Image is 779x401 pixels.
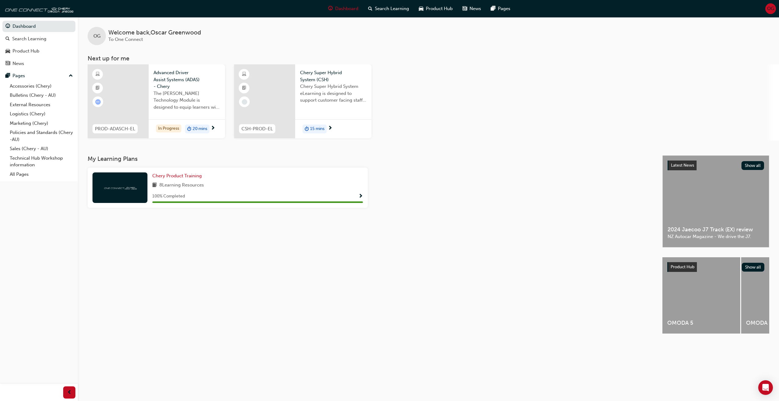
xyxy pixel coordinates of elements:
div: Pages [13,72,25,79]
span: learningRecordVerb_NONE-icon [242,99,247,105]
span: News [469,5,481,12]
a: Search Learning [2,33,75,45]
img: oneconnect [3,2,73,15]
a: Accessories (Chery) [7,81,75,91]
span: next-icon [211,126,215,131]
span: 8 Learning Resources [159,182,204,189]
button: Show all [741,161,764,170]
span: OG [93,33,100,40]
a: News [2,58,75,69]
span: Dashboard [335,5,358,12]
span: car-icon [419,5,423,13]
a: Marketing (Chery) [7,119,75,128]
span: PROD-ADASCH-EL [95,125,135,132]
span: Latest News [671,163,694,168]
span: Product Hub [671,264,694,269]
span: OG [767,5,774,12]
span: Product Hub [426,5,453,12]
img: oneconnect [103,185,137,190]
span: NZ Autocar Magazine - We drive the J7. [668,233,764,240]
h3: Next up for me [78,55,779,62]
a: Logistics (Chery) [7,109,75,119]
span: CSH-PROD-EL [241,125,273,132]
button: OG [765,3,776,14]
a: car-iconProduct Hub [414,2,458,15]
span: duration-icon [305,125,309,133]
span: Show Progress [358,194,363,199]
span: learningResourceType_ELEARNING-icon [96,70,100,78]
span: Chery Product Training [152,173,202,179]
a: OMODA 5 [662,257,740,334]
a: Product Hub [2,45,75,57]
div: News [13,60,24,67]
a: PROD-ADASCH-ELAdvanced Driver Assist Systems (ADAS) - CheryThe [PERSON_NAME] Technology Module is... [88,64,225,138]
button: DashboardSearch LearningProduct HubNews [2,20,75,70]
div: Product Hub [13,48,39,55]
a: Policies and Standards (Chery -AU) [7,128,75,144]
a: Bulletins (Chery - AU) [7,91,75,100]
span: prev-icon [67,389,72,396]
span: learningResourceType_ELEARNING-icon [242,70,246,78]
span: booktick-icon [96,84,100,92]
span: 15 mins [310,125,324,132]
span: 100 % Completed [152,193,185,200]
a: Chery Product Training [152,172,204,179]
a: Dashboard [2,21,75,32]
span: news-icon [5,61,10,67]
span: Chery Super Hybrid System eLearning is designed to support customer facing staff with the underst... [300,83,367,104]
a: CSH-PROD-ELChery Super Hybrid System (CSH)Chery Super Hybrid System eLearning is designed to supp... [234,64,371,138]
span: book-icon [152,182,157,189]
button: Pages [2,70,75,81]
span: car-icon [5,49,10,54]
button: Show all [742,263,765,272]
span: booktick-icon [242,84,246,92]
span: Pages [498,5,510,12]
a: guage-iconDashboard [323,2,363,15]
a: search-iconSearch Learning [363,2,414,15]
span: To One Connect [108,37,143,42]
a: All Pages [7,170,75,179]
div: Open Intercom Messenger [758,380,773,395]
span: guage-icon [328,5,333,13]
a: Technical Hub Workshop information [7,154,75,170]
span: learningRecordVerb_ATTEMPT-icon [95,99,101,105]
a: Sales (Chery - AU) [7,144,75,154]
span: pages-icon [491,5,495,13]
span: news-icon [462,5,467,13]
a: Product HubShow all [667,262,764,272]
a: Latest NewsShow all2024 Jaecoo J7 Track (EX) reviewNZ Autocar Magazine - We drive the J7. [662,155,769,247]
span: up-icon [69,72,73,80]
h3: My Learning Plans [88,155,653,162]
span: Advanced Driver Assist Systems (ADAS) - Chery [154,69,220,90]
span: next-icon [328,126,332,131]
span: search-icon [5,36,10,42]
span: search-icon [368,5,372,13]
span: The [PERSON_NAME] Technology Module is designed to equip learners with essential knowledge about ... [154,90,220,111]
span: 2024 Jaecoo J7 Track (EX) review [668,226,764,233]
button: Show Progress [358,193,363,200]
span: guage-icon [5,24,10,29]
span: Welcome back , Oscar Greenwood [108,29,201,36]
a: External Resources [7,100,75,110]
span: OMODA 5 [667,320,735,327]
span: Search Learning [375,5,409,12]
span: 20 mins [193,125,207,132]
a: Latest NewsShow all [668,161,764,170]
a: news-iconNews [458,2,486,15]
span: pages-icon [5,73,10,79]
span: Chery Super Hybrid System (CSH) [300,69,367,83]
a: pages-iconPages [486,2,515,15]
div: Search Learning [12,35,46,42]
div: In Progress [156,125,181,133]
span: duration-icon [187,125,191,133]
